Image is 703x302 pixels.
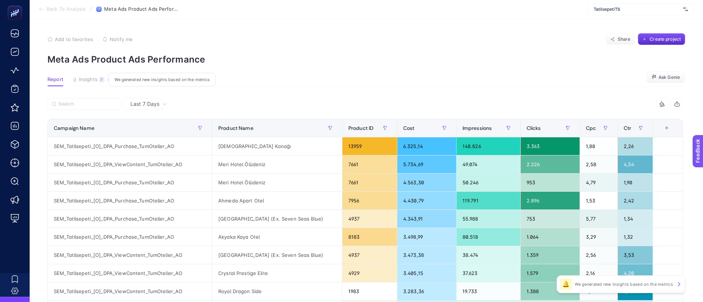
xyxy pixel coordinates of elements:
[212,282,342,300] div: Royal Dragon Side
[218,125,253,131] span: Product Name
[342,246,397,264] div: 4937
[521,155,580,173] div: 2.226
[109,73,216,87] div: We generated new insights based on the metrics
[90,6,92,12] span: /
[521,228,580,246] div: 1.064
[342,264,397,282] div: 4929
[462,125,492,131] span: Impressions
[521,264,580,282] div: 1.579
[580,246,618,264] div: 2,56
[212,210,342,228] div: [GEOGRAPHIC_DATA] (Ex. Seven Seas Blue)
[48,155,212,173] div: SEM_Tatilsepeti_[O]_DPA_ViewContent_TumOteller_AO
[397,192,456,209] div: 4.430,79
[580,155,618,173] div: 2,58
[521,246,580,264] div: 1.359
[397,282,456,300] div: 3.283,36
[47,36,93,42] button: Add to favorites
[212,228,342,246] div: Akyaka Kaya Otel
[4,2,28,8] span: Feedback
[104,6,178,12] span: Meta Ads Product Ads Performance
[457,192,520,209] div: 119.791
[397,210,456,228] div: 4.343,91
[521,174,580,191] div: 953
[660,125,674,131] div: +
[342,174,397,191] div: 7661
[59,101,117,107] input: Search
[560,278,572,290] div: 🔔
[130,100,159,108] span: Last 7 Days
[457,137,520,155] div: 148.826
[397,174,456,191] div: 4.563,30
[212,137,342,155] div: [DEMOGRAPHIC_DATA] Konağı
[618,137,653,155] div: 2,26
[48,210,212,228] div: SEM_Tatilsepeti_[O]_DPA_Purchase_TumOteller_AO
[457,282,520,300] div: 19.733
[618,246,653,264] div: 3,53
[618,210,653,228] div: 1,34
[594,6,680,12] span: TatilsepetiTS
[102,36,133,42] button: Notify me
[342,155,397,173] div: 7661
[606,33,635,45] button: Share
[48,264,212,282] div: SEM_Tatilsepeti_[O]_DPA_ViewContent_TumOteller_AO
[397,228,456,246] div: 3.498,99
[403,125,415,131] span: Cost
[79,77,97,83] span: Insights
[618,155,653,173] div: 4,54
[47,77,63,83] span: Report
[457,210,520,228] div: 55.988
[342,282,397,300] div: 1983
[580,137,618,155] div: 1,88
[580,228,618,246] div: 3,29
[342,210,397,228] div: 4937
[212,264,342,282] div: Crystal Prestige Elite
[54,125,94,131] span: Campaign Name
[457,264,520,282] div: 37.623
[457,155,520,173] div: 49.074
[48,192,212,209] div: SEM_Tatilsepeti_[O]_DPA_Purchase_TumOteller_AO
[580,192,618,209] div: 1,53
[47,6,86,12] span: Back To Analysis
[48,228,212,246] div: SEM_Tatilsepeti_[O]_DPA_Purchase_TumOteller_AO
[47,54,685,65] p: Meta Ads Product Ads Performance
[212,246,342,264] div: [GEOGRAPHIC_DATA] (Ex. Seven Seas Blue)
[521,210,580,228] div: 753
[55,36,93,42] span: Add to favorites
[659,125,665,141] div: 8 items selected
[342,137,397,155] div: 13959
[397,155,456,173] div: 5.734,69
[212,174,342,191] div: Meri Hotel Ölüdeniz
[638,33,685,45] button: Create project
[683,6,688,13] img: svg%3e
[624,125,631,131] span: Ctr
[48,246,212,264] div: SEM_Tatilsepeti_[O]_DPA_ViewContent_TumOteller_AO
[348,125,374,131] span: Product ID
[397,137,456,155] div: 6.325,14
[618,192,653,209] div: 2,42
[212,192,342,209] div: Ahmeda Apart Otel
[618,36,631,42] span: Share
[110,36,133,42] span: Notify me
[457,174,520,191] div: 50.246
[586,125,596,131] span: Cpc
[580,174,618,191] div: 4,79
[580,264,618,282] div: 2,16
[342,228,397,246] div: 8183
[48,282,212,300] div: SEM_Tatilsepeti_[O]_DPA_ViewContent_TumOteller_AO
[650,36,681,42] span: Create project
[397,264,456,282] div: 3.405,15
[48,137,212,155] div: SEM_Tatilsepeti_[O]_DPA_Purchase_TumOteller_AO
[659,74,680,80] span: Ask Genie
[527,125,541,131] span: Clicks
[397,246,456,264] div: 3.473,38
[618,264,653,282] div: 4,20
[646,71,685,83] button: Ask Genie
[457,228,520,246] div: 80.518
[580,210,618,228] div: 5,77
[457,246,520,264] div: 38.474
[618,174,653,191] div: 1,90
[575,281,673,287] p: We generated new insights based on the metrics
[521,192,580,209] div: 2.896
[212,155,342,173] div: Meri Hotel Ölüdeniz
[342,192,397,209] div: 7956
